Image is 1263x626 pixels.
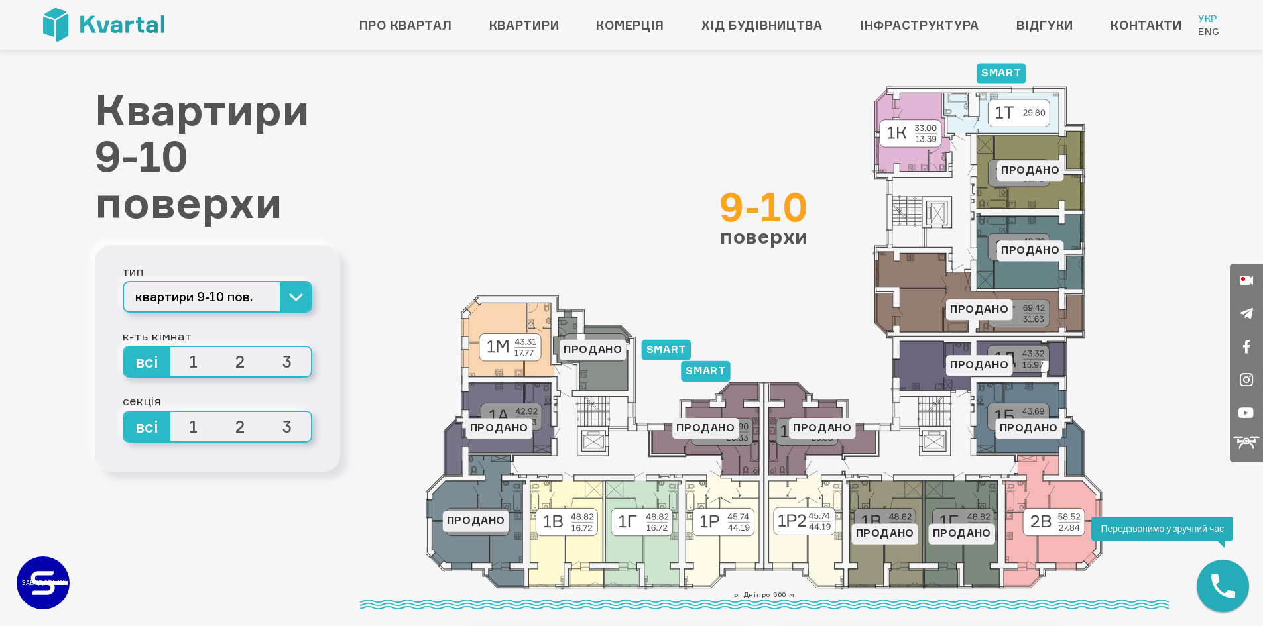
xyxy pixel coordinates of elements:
[17,556,70,609] a: ЗАБУДОВНИК
[360,589,1169,609] div: р. Дніпро 600 м
[264,347,311,376] span: 3
[170,347,217,376] span: 1
[264,412,311,441] span: 3
[217,412,265,441] span: 2
[123,281,312,313] button: квартири 9-10 пов.
[217,347,265,376] span: 2
[170,412,217,441] span: 1
[489,15,560,36] a: Квартири
[359,15,452,36] a: Про квартал
[123,326,312,346] div: к-ть кімнат
[124,347,171,376] span: всі
[1091,517,1233,541] div: Передзвонимо у зручний час
[123,391,312,411] div: секція
[124,412,171,441] span: всі
[1198,12,1220,25] a: Укр
[596,15,664,36] a: Комерція
[860,15,979,36] a: Інфраструктура
[719,187,809,246] div: поверхи
[23,579,66,586] text: ЗАБУДОВНИК
[1016,15,1073,36] a: Відгуки
[43,8,164,42] img: Kvartal
[1198,25,1220,38] a: Eng
[95,86,340,225] h1: Квартири 9-10 поверхи
[701,15,823,36] a: Хід будівництва
[719,187,809,227] div: 9-10
[1111,15,1182,36] a: Контакти
[123,261,312,281] div: тип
